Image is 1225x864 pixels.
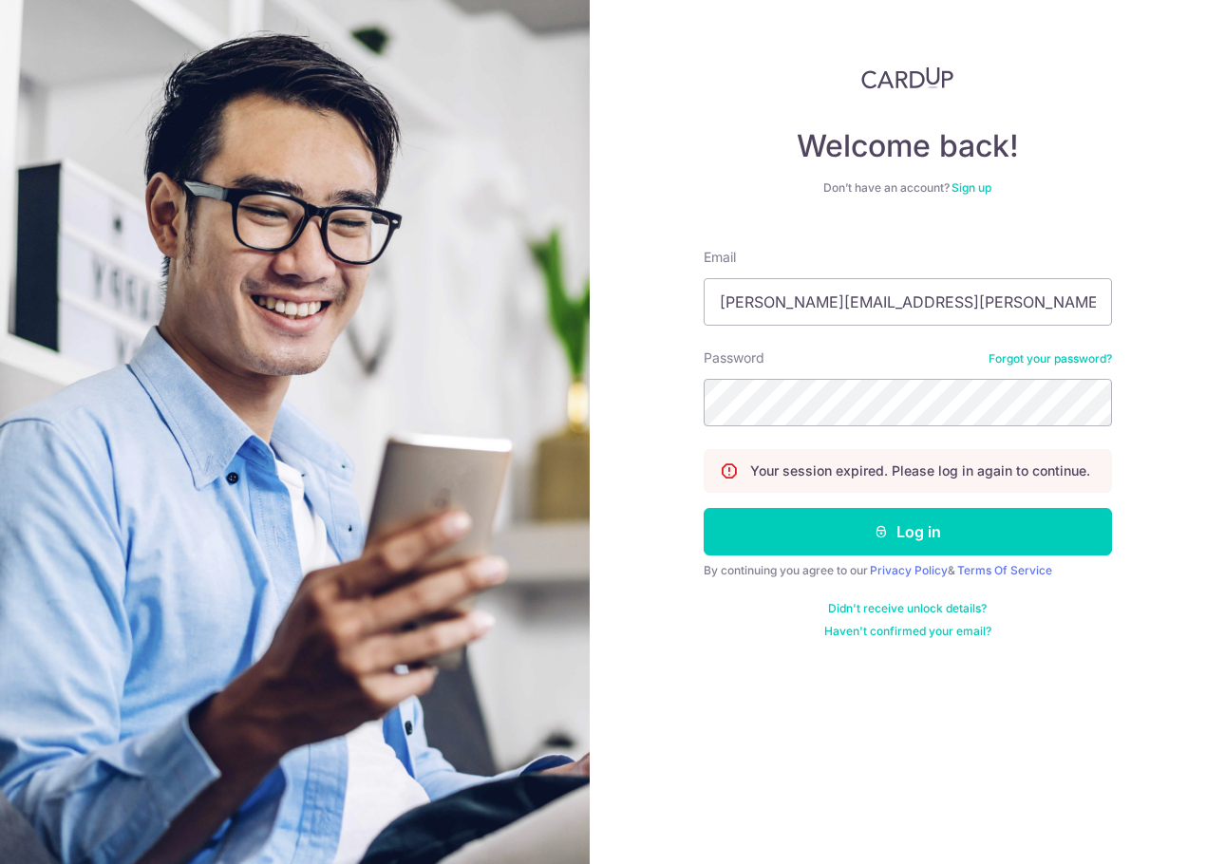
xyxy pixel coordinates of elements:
[704,248,736,267] label: Email
[828,601,987,616] a: Didn't receive unlock details?
[952,180,991,195] a: Sign up
[704,127,1112,165] h4: Welcome back!
[957,563,1052,577] a: Terms Of Service
[704,348,764,367] label: Password
[704,278,1112,326] input: Enter your Email
[704,508,1112,555] button: Log in
[989,351,1112,366] a: Forgot your password?
[870,563,948,577] a: Privacy Policy
[861,66,954,89] img: CardUp Logo
[824,624,991,639] a: Haven't confirmed your email?
[704,180,1112,196] div: Don’t have an account?
[750,461,1090,480] p: Your session expired. Please log in again to continue.
[704,563,1112,578] div: By continuing you agree to our &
